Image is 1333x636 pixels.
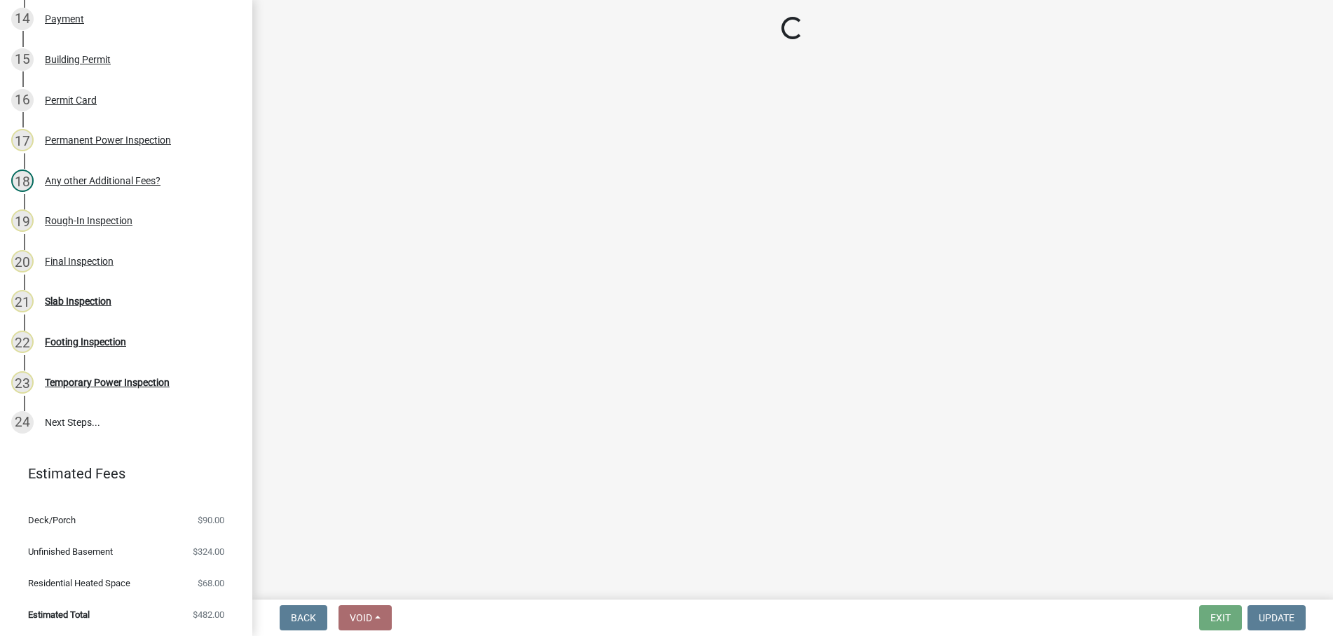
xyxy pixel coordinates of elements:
[11,129,34,151] div: 17
[1259,612,1294,623] span: Update
[45,135,171,145] div: Permanent Power Inspection
[11,371,34,394] div: 23
[11,48,34,71] div: 15
[1247,605,1306,630] button: Update
[193,610,224,619] span: $482.00
[11,209,34,232] div: 19
[28,547,113,556] span: Unfinished Basement
[1199,605,1242,630] button: Exit
[45,378,170,387] div: Temporary Power Inspection
[291,612,316,623] span: Back
[11,459,230,488] a: Estimated Fees
[11,411,34,434] div: 24
[11,331,34,353] div: 22
[193,547,224,556] span: $324.00
[45,14,84,24] div: Payment
[198,579,224,588] span: $68.00
[11,8,34,30] div: 14
[28,516,76,525] span: Deck/Porch
[339,605,392,630] button: Void
[45,256,114,266] div: Final Inspection
[350,612,372,623] span: Void
[11,170,34,192] div: 18
[28,579,130,588] span: Residential Heated Space
[45,55,111,64] div: Building Permit
[45,216,132,226] div: Rough-In Inspection
[45,337,126,347] div: Footing Inspection
[11,250,34,272] div: 20
[11,89,34,111] div: 16
[45,296,111,306] div: Slab Inspection
[45,95,97,105] div: Permit Card
[198,516,224,525] span: $90.00
[11,290,34,312] div: 21
[45,176,160,186] div: Any other Additional Fees?
[28,610,90,619] span: Estimated Total
[280,605,327,630] button: Back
